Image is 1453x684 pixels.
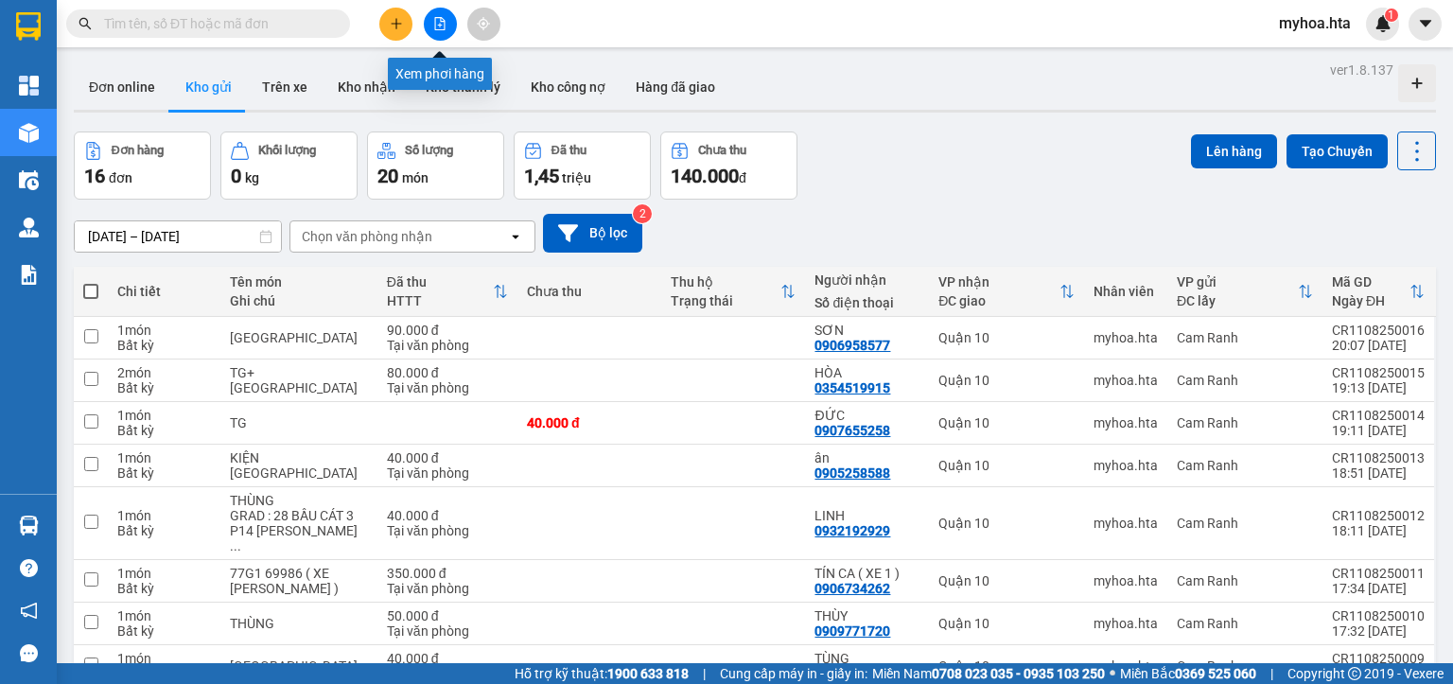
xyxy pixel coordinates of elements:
button: Hàng đã giao [621,64,730,110]
div: 17:34 [DATE] [1332,581,1425,596]
div: THÙNG [230,616,368,631]
div: 40.000 đ [387,651,508,666]
div: 350.000 đ [387,566,508,581]
div: 1 món [117,651,211,666]
button: Đơn hàng16đơn [74,132,211,200]
div: 0909771720 [814,623,890,639]
div: 19:13 [DATE] [1332,380,1425,395]
div: 40.000 đ [527,415,652,430]
img: warehouse-icon [19,516,39,535]
th: Toggle SortBy [1322,267,1434,317]
span: ⚪️ [1110,670,1115,677]
button: file-add [424,8,457,41]
svg: open [508,229,523,244]
div: 1 món [117,323,211,338]
div: 77G1 69986 ( XE THEO KHÁCH ) [230,566,368,596]
div: Bất kỳ [117,338,211,353]
span: aim [477,17,490,30]
div: Tên món [230,274,368,289]
div: Quận 10 [938,330,1075,345]
span: copyright [1348,667,1361,680]
button: Số lượng20món [367,132,504,200]
div: Đã thu [387,274,493,289]
div: 0905258588 [814,465,890,481]
span: kg [245,170,259,185]
div: Tạo kho hàng mới [1398,64,1436,102]
div: Ghi chú [230,293,368,308]
div: Số điện thoại [814,295,919,310]
div: 2 món [117,365,211,380]
div: CR1108250013 [1332,450,1425,465]
div: GRAD : 28 BẦU CÁT 3 P14 QUẬN TÂN BÌNH [230,508,368,553]
div: 1 món [117,508,211,523]
span: ... [230,538,241,553]
div: ver 1.8.137 [1330,60,1393,80]
div: Cam Ranh [1177,573,1313,588]
div: Nhân viên [1094,284,1158,299]
div: 0932192929 [814,523,890,538]
div: Bất kỳ [117,623,211,639]
span: | [703,663,706,684]
div: Quận 10 [938,516,1075,531]
div: Quận 10 [938,616,1075,631]
div: Tại văn phòng [387,523,508,538]
span: 1 [1388,9,1394,22]
th: Toggle SortBy [661,267,805,317]
div: Quận 10 [938,658,1075,674]
div: TÍN CA ( XE 1 ) [814,566,919,581]
div: CR1108250014 [1332,408,1425,423]
div: 40.000 đ [387,508,508,523]
div: Tại văn phòng [387,338,508,353]
div: 1 món [117,450,211,465]
span: caret-down [1417,15,1434,32]
div: Tại văn phòng [387,623,508,639]
span: message [20,644,38,662]
div: CR1108250012 [1332,508,1425,523]
div: HTTT [387,293,493,308]
button: Trên xe [247,64,323,110]
div: myhoa.hta [1094,658,1158,674]
button: Đã thu1,45 triệu [514,132,651,200]
div: ĐC lấy [1177,293,1298,308]
th: Toggle SortBy [929,267,1084,317]
div: Chọn văn phòng nhận [302,227,432,246]
div: Mã GD [1332,274,1409,289]
div: 0907655258 [814,423,890,438]
div: Cam Ranh [1177,415,1313,430]
div: TÙNG [814,651,919,666]
span: 0 [231,165,241,187]
div: 18:51 [DATE] [1332,465,1425,481]
div: TX [230,330,368,345]
div: CR1108250011 [1332,566,1425,581]
button: Tạo Chuyến [1287,134,1388,168]
div: Cam Ranh [1177,373,1313,388]
span: question-circle [20,559,38,577]
button: Bộ lọc [543,214,642,253]
div: Trạng thái [671,293,780,308]
span: plus [390,17,403,30]
img: warehouse-icon [19,218,39,237]
div: CR1108250010 [1332,608,1425,623]
div: Khối lượng [258,144,316,157]
div: CR1108250009 [1332,651,1425,666]
div: Ngày ĐH [1332,293,1409,308]
div: Bất kỳ [117,465,211,481]
div: 17:32 [DATE] [1332,623,1425,639]
div: Chưa thu [698,144,746,157]
button: Khối lượng0kg [220,132,358,200]
span: triệu [562,170,591,185]
img: dashboard-icon [19,76,39,96]
button: aim [467,8,500,41]
img: icon-new-feature [1374,15,1392,32]
sup: 2 [633,204,652,223]
img: warehouse-icon [19,170,39,190]
span: notification [20,602,38,620]
button: Kho nhận [323,64,411,110]
div: Tại văn phòng [387,465,508,481]
div: 19:11 [DATE] [1332,423,1425,438]
div: myhoa.hta [1094,330,1158,345]
div: Thu hộ [671,274,780,289]
div: LINH [814,508,919,523]
div: 80.000 đ [387,365,508,380]
div: 50.000 đ [387,608,508,623]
